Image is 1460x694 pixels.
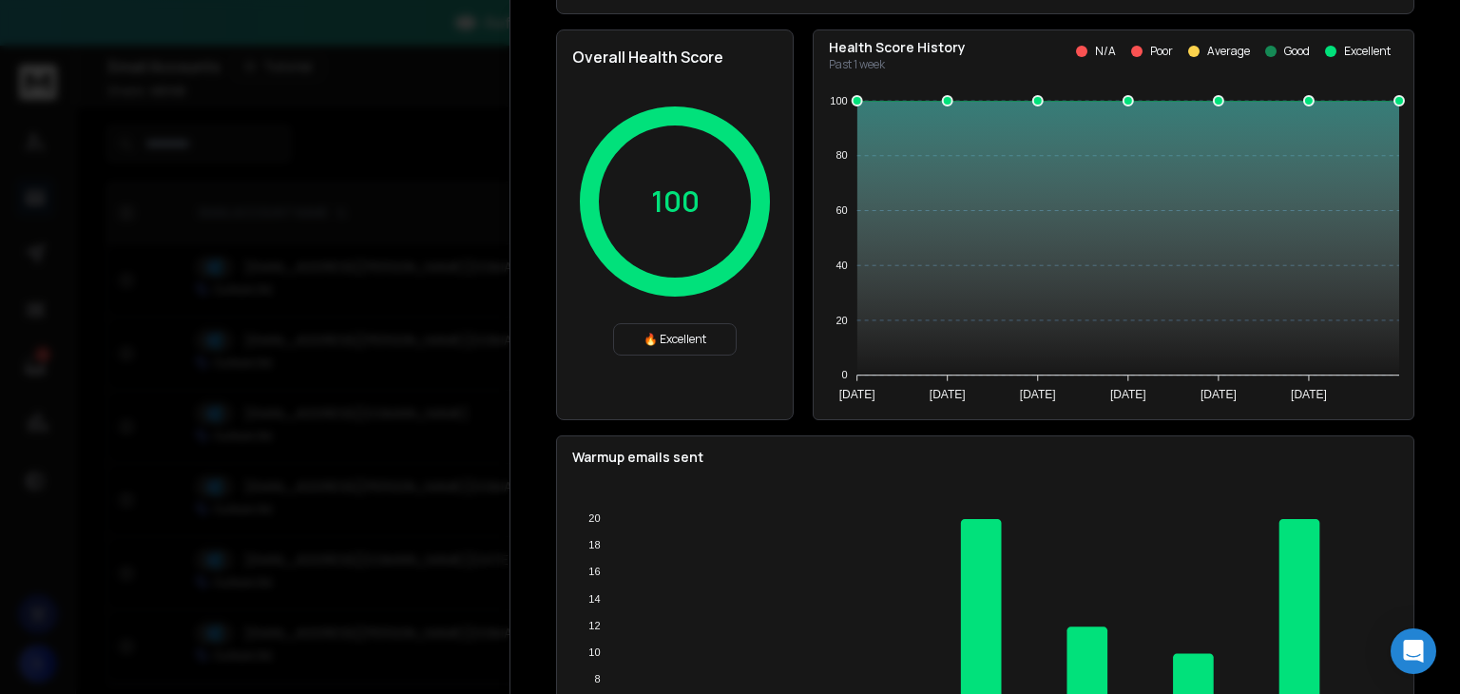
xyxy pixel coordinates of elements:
tspan: 80 [836,149,847,161]
tspan: 18 [588,539,600,550]
p: N/A [1095,44,1116,59]
tspan: 12 [588,620,600,631]
tspan: 60 [836,204,847,216]
tspan: [DATE] [1020,388,1056,401]
tspan: [DATE] [839,388,875,401]
tspan: 20 [588,512,600,524]
tspan: 0 [842,369,848,380]
tspan: 14 [588,593,600,605]
tspan: [DATE] [1201,388,1237,401]
p: Warmup emails sent [572,448,1398,467]
p: Average [1207,44,1250,59]
tspan: 8 [594,673,600,684]
tspan: [DATE] [930,388,966,401]
div: 🔥 Excellent [613,323,737,356]
h2: Overall Health Score [572,46,778,68]
tspan: 16 [588,566,600,577]
p: Poor [1150,44,1173,59]
tspan: [DATE] [1291,388,1327,401]
tspan: 20 [836,315,847,326]
p: Past 1 week [829,57,966,72]
p: Excellent [1344,44,1391,59]
p: Good [1284,44,1310,59]
tspan: 10 [588,646,600,658]
tspan: [DATE] [1110,388,1146,401]
div: Open Intercom Messenger [1391,628,1436,674]
tspan: 40 [836,260,847,271]
p: Health Score History [829,38,966,57]
p: 100 [651,184,700,219]
tspan: 100 [830,95,847,106]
